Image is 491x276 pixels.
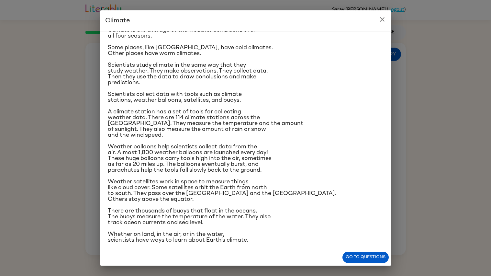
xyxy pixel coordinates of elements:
[108,109,303,138] span: A climate station has a set of tools for collecting weather data. There are 114 climate stations ...
[108,208,271,225] span: There are thousands of buoys that float in the oceans. The buoys measure the temperature of the w...
[108,179,336,202] span: Weather satellites work in space to measure things like cloud cover. Some satellites orbit the Ea...
[108,144,272,173] span: Weather balloons help scientists collect data from the air. Almost 1,800 weather balloons are lau...
[108,27,256,39] span: Climate is the average of the weather conditions over all four seasons.
[342,252,389,263] button: Go to questions
[108,62,268,86] span: Scientists study climate in the same way that they study weather. They make observations. They co...
[100,10,391,31] h2: Climate
[108,91,242,103] span: Scientists collect data with tools such as climate stations, weather balloons, satellites, and bu...
[108,45,273,56] span: Some places, like [GEOGRAPHIC_DATA], have cold climates. Other places have warm climates.
[108,231,248,243] span: Whether on land, in the air, or in the water, scientists have ways to learn about Earth’s climate.
[376,13,389,26] button: close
